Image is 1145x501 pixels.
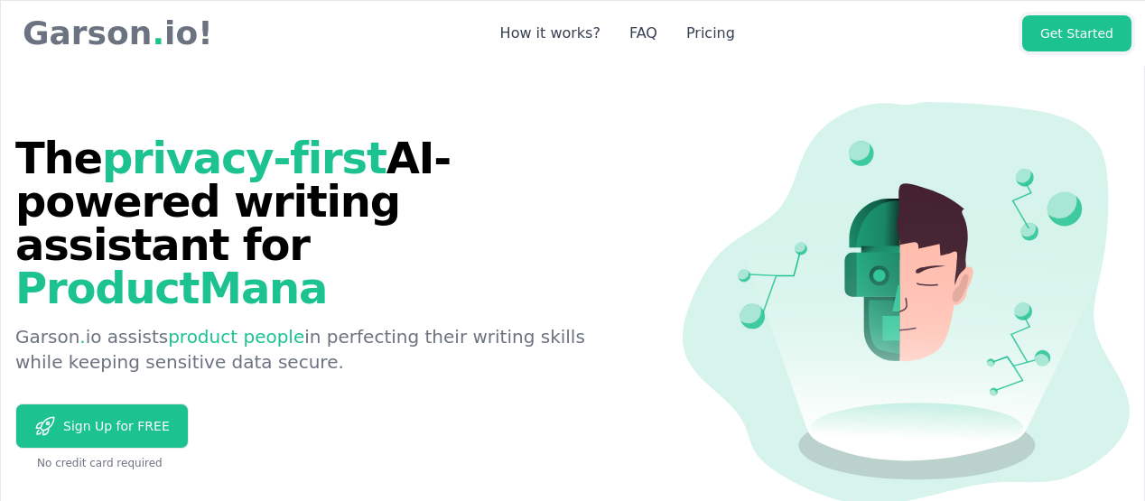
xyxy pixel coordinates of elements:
div: No credit card required [15,456,622,470]
a: FAQ [629,23,657,44]
h1: The AI-powered writing assistant for [15,136,622,310]
p: Garson io! [15,15,213,51]
a: Get Started [1022,15,1131,51]
span: . [152,15,164,51]
a: How it works? [500,23,600,44]
span: Sign Up for FREE [56,417,170,435]
a: Sign Up for FREE [15,404,189,449]
span: privacy-first [102,133,386,183]
span: Mana [199,263,327,313]
a: Pricing [686,23,735,44]
a: Garson.io! [15,15,213,51]
p: Garson io assists in perfecting their writing skills while keeping sensitive data secure. [15,324,622,375]
span: . [79,326,85,348]
span: Product [15,227,341,313]
span: product people [168,326,304,348]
